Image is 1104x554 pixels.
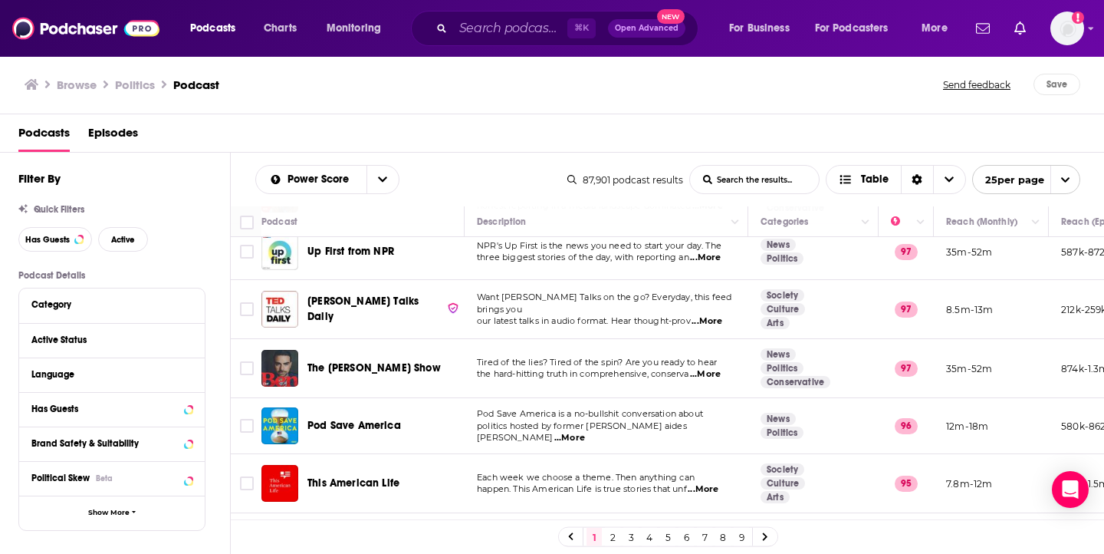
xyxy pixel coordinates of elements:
[946,362,992,375] p: 35m-52m
[901,166,933,193] div: Sort Direction
[761,463,804,476] a: Society
[316,16,401,41] button: open menu
[240,419,254,433] span: Toggle select row
[190,18,235,39] span: Podcasts
[1027,213,1045,232] button: Column Actions
[255,165,399,194] h2: Choose List sort
[179,16,255,41] button: open menu
[805,16,911,41] button: open menu
[554,432,585,444] span: ...More
[697,528,712,546] a: 7
[261,407,298,444] img: Pod Save America
[307,361,441,374] span: The [PERSON_NAME] Show
[261,213,297,231] div: Podcast
[31,330,192,349] button: Active Status
[477,472,695,483] span: Each week we choose a theme. Then anything can
[946,420,988,433] p: 12m-18m
[718,16,809,41] button: open menu
[477,483,687,494] span: happen. This American Life is true stories that unf
[586,528,602,546] a: 1
[715,528,731,546] a: 8
[895,302,918,317] p: 97
[287,174,354,185] span: Power Score
[761,427,803,439] a: Politics
[692,315,722,328] span: ...More
[57,77,97,92] a: Browse
[18,270,205,281] p: Podcast Details
[453,16,567,41] input: Search podcasts, credits, & more...
[761,348,796,361] a: News
[946,213,1017,231] div: Reach (Monthly)
[31,295,192,314] button: Category
[31,468,192,487] button: Political SkewBeta
[307,418,401,434] a: Pod Save America
[307,361,441,376] a: The [PERSON_NAME] Show
[1052,471,1089,508] div: Open Intercom Messenger
[477,408,703,419] span: Pod Save America is a no-bullshit conversation about
[605,528,620,546] a: 2
[477,252,689,262] span: three biggest stories of the day, with reporting an
[761,362,803,374] a: Politics
[307,477,399,490] span: This American Life
[327,18,381,39] span: Monitoring
[946,246,992,259] p: 35m-52m
[678,528,694,546] a: 6
[261,233,298,270] img: Up First from NPR
[31,369,182,380] div: Language
[25,236,70,244] span: Has Guests
[642,528,657,546] a: 4
[761,213,808,231] div: Categories
[761,413,796,425] a: News
[761,303,805,315] a: Culture
[31,434,192,453] button: Brand Safety & Suitability
[31,299,182,310] div: Category
[1033,74,1080,95] button: Save
[18,120,70,152] a: Podcasts
[972,165,1080,194] button: open menu
[115,77,155,92] h1: Politics
[734,528,749,546] a: 9
[970,15,996,41] a: Show notifications dropdown
[477,315,691,326] span: our latest talks in audio format. Hear thought-prov
[1050,12,1084,45] span: Logged in as LoriBecker
[1072,12,1084,24] svg: Add a profile image
[895,361,918,376] p: 97
[973,168,1044,192] span: 25 per page
[307,295,419,323] span: [PERSON_NAME] Talks Daily
[938,74,1015,95] button: Send feedback
[761,239,796,251] a: News
[88,120,138,152] span: Episodes
[447,302,459,315] img: verified Badge
[96,473,113,483] div: Beta
[31,335,182,345] div: Active Status
[264,18,297,39] span: Charts
[366,166,399,193] button: open menu
[307,419,401,432] span: Pod Save America
[261,291,298,328] img: TED Talks Daily
[567,174,683,186] div: 87,901 podcast results
[946,477,992,490] p: 7.8m-12m
[891,213,912,231] div: Power Score
[690,252,721,264] span: ...More
[895,418,918,434] p: 96
[307,476,399,491] a: This American Life
[726,213,744,232] button: Column Actions
[912,213,930,232] button: Column Actions
[34,204,84,215] span: Quick Filters
[657,9,685,24] span: New
[761,317,790,329] a: Arts
[307,294,459,325] a: [PERSON_NAME] Talks Daily
[815,18,889,39] span: For Podcasters
[12,14,159,43] img: Podchaser - Follow, Share and Rate Podcasts
[690,368,721,381] span: ...More
[477,240,721,251] span: NPR's Up First is the news you need to start your day. The
[18,227,92,252] button: Has Guests
[31,438,179,449] div: Brand Safety & Suitability
[173,77,219,92] h3: Podcast
[567,18,596,38] span: ⌘ K
[88,509,130,517] span: Show More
